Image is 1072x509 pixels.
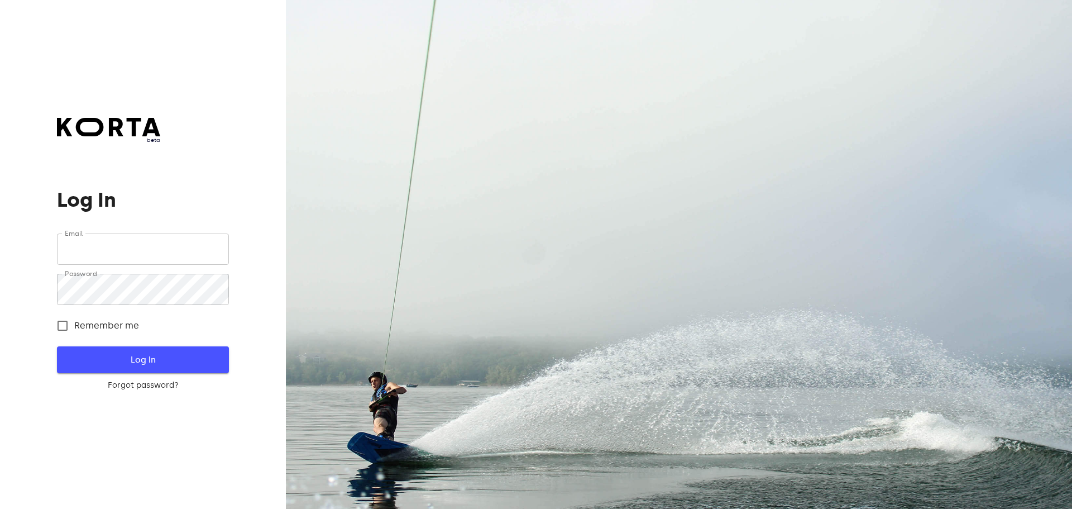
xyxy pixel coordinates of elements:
[57,189,228,211] h1: Log In
[57,380,228,391] a: Forgot password?
[57,346,228,373] button: Log In
[57,118,160,136] img: Korta
[74,319,139,332] span: Remember me
[57,118,160,144] a: beta
[75,353,210,367] span: Log In
[57,136,160,144] span: beta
